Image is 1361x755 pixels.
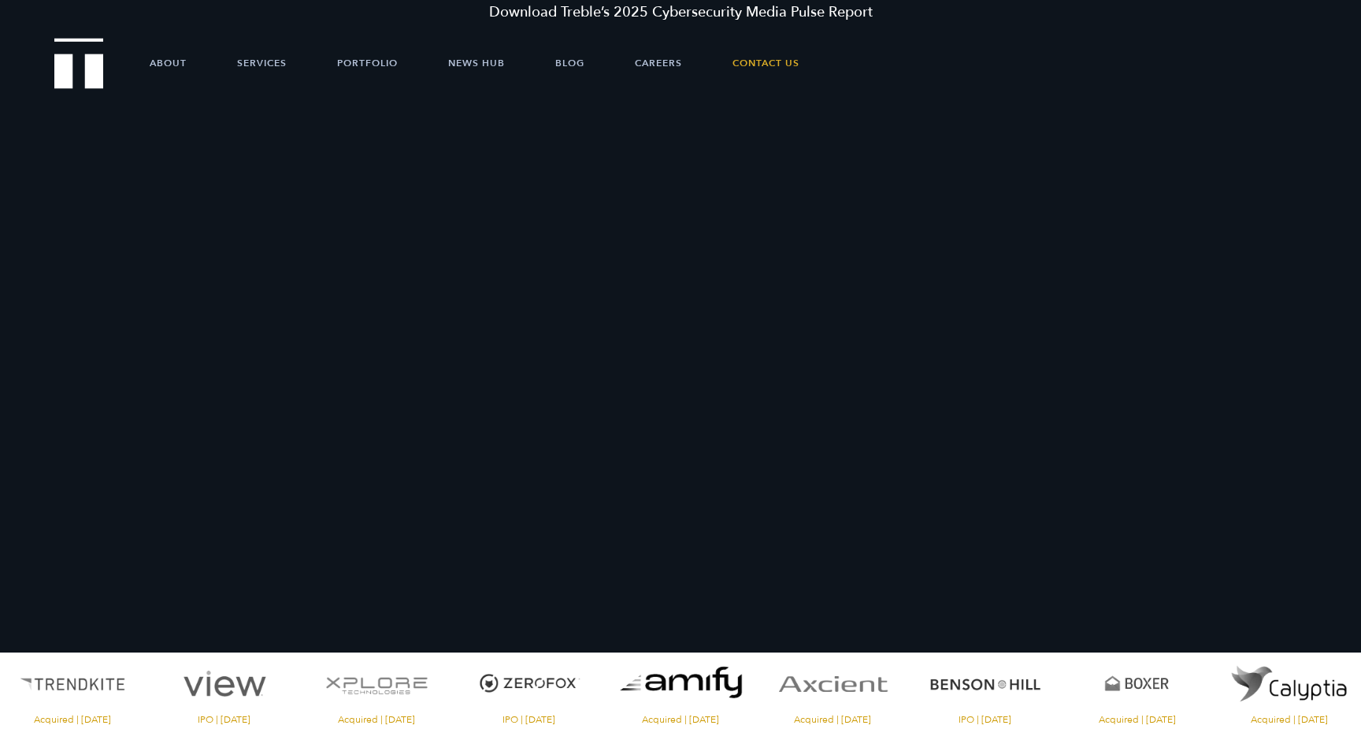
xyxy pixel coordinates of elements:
[1217,653,1361,724] a: Visit the website
[152,653,296,715] img: View logo
[237,39,287,87] a: Services
[152,715,296,724] span: IPO | [DATE]
[54,38,104,88] img: Treble logo
[761,715,905,724] span: Acquired | [DATE]
[635,39,682,87] a: Careers
[1217,715,1361,724] span: Acquired | [DATE]
[304,653,448,724] a: Visit the XPlore website
[304,653,448,715] img: XPlore logo
[152,653,296,724] a: Visit the View website
[555,39,584,87] a: Blog
[913,653,1057,715] img: Benson Hill logo
[457,715,601,724] span: IPO | [DATE]
[1065,715,1209,724] span: Acquired | [DATE]
[609,653,753,724] a: Visit the website
[337,39,398,87] a: Portfolio
[732,39,799,87] a: Contact Us
[304,715,448,724] span: Acquired | [DATE]
[150,39,187,87] a: About
[761,653,905,715] img: Axcient logo
[913,653,1057,724] a: Visit the Benson Hill website
[761,653,905,724] a: Visit the Axcient website
[609,715,753,724] span: Acquired | [DATE]
[1065,653,1209,724] a: Visit the Boxer website
[457,653,601,715] img: ZeroFox logo
[1065,653,1209,715] img: Boxer logo
[448,39,505,87] a: News Hub
[913,715,1057,724] span: IPO | [DATE]
[457,653,601,724] a: Visit the ZeroFox website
